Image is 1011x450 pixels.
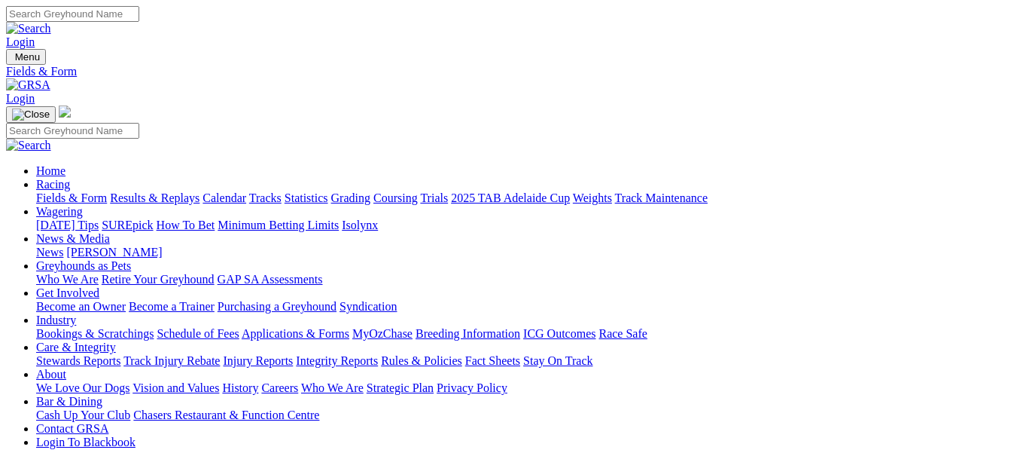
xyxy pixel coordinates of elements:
a: Strategic Plan [367,381,434,394]
a: Vision and Values [132,381,219,394]
img: Close [12,109,50,121]
a: Coursing [373,191,418,204]
img: logo-grsa-white.png [59,106,71,118]
a: Login To Blackbook [36,436,136,448]
div: Bar & Dining [36,409,1005,422]
a: Tracks [249,191,282,204]
a: Careers [261,381,298,394]
a: History [222,381,258,394]
a: Breeding Information [416,327,520,340]
a: Injury Reports [223,354,293,367]
a: Industry [36,314,76,326]
a: Fields & Form [6,65,1005,78]
button: Toggle navigation [6,106,56,123]
a: Chasers Restaurant & Function Centre [133,409,319,421]
img: Search [6,139,51,152]
a: Get Involved [36,286,99,299]
a: Isolynx [342,219,378,231]
a: [PERSON_NAME] [66,246,162,259]
input: Search [6,6,139,22]
a: Fact Sheets [465,354,520,367]
a: Grading [331,191,370,204]
a: Care & Integrity [36,341,116,354]
a: News & Media [36,232,110,245]
a: Bookings & Scratchings [36,327,154,340]
div: Get Involved [36,300,1005,314]
a: Become an Owner [36,300,126,313]
img: GRSA [6,78,50,92]
a: Weights [573,191,612,204]
a: Minimum Betting Limits [218,219,339,231]
a: GAP SA Assessments [218,273,323,286]
a: [DATE] Tips [36,219,99,231]
a: Syndication [340,300,397,313]
a: Stewards Reports [36,354,120,367]
a: Racing [36,178,70,191]
a: Calendar [203,191,246,204]
a: News [36,246,63,259]
a: MyOzChase [352,327,413,340]
a: Privacy Policy [437,381,507,394]
a: Trials [420,191,448,204]
a: Bar & Dining [36,395,102,408]
a: Stay On Track [523,354,592,367]
a: Results & Replays [110,191,199,204]
div: Wagering [36,219,1005,232]
a: SUREpick [102,219,153,231]
a: Track Injury Rebate [123,354,220,367]
span: Menu [15,51,40,63]
a: How To Bet [157,219,215,231]
div: About [36,381,1005,395]
a: We Love Our Dogs [36,381,129,394]
a: Contact GRSA [36,422,108,435]
a: Wagering [36,205,83,218]
a: Applications & Forms [242,327,349,340]
a: Fields & Form [36,191,107,204]
a: Schedule of Fees [157,327,239,340]
a: ICG Outcomes [523,327,595,340]
a: Cash Up Your Club [36,409,130,421]
a: Become a Trainer [129,300,215,313]
a: Who We Are [301,381,364,394]
a: Track Maintenance [615,191,708,204]
a: Login [6,92,35,105]
a: Greyhounds as Pets [36,259,131,272]
a: Retire Your Greyhound [102,273,215,286]
a: Home [36,164,65,177]
a: About [36,368,66,381]
a: Integrity Reports [296,354,378,367]
a: Purchasing a Greyhound [218,300,336,313]
div: Racing [36,191,1005,205]
input: Search [6,123,139,139]
a: Statistics [285,191,328,204]
a: Race Safe [598,327,647,340]
div: Industry [36,327,1005,341]
img: Search [6,22,51,35]
div: Care & Integrity [36,354,1005,368]
button: Toggle navigation [6,49,46,65]
a: Login [6,35,35,48]
div: News & Media [36,246,1005,259]
a: 2025 TAB Adelaide Cup [451,191,570,204]
a: Who We Are [36,273,99,286]
a: Rules & Policies [381,354,462,367]
div: Greyhounds as Pets [36,273,1005,286]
